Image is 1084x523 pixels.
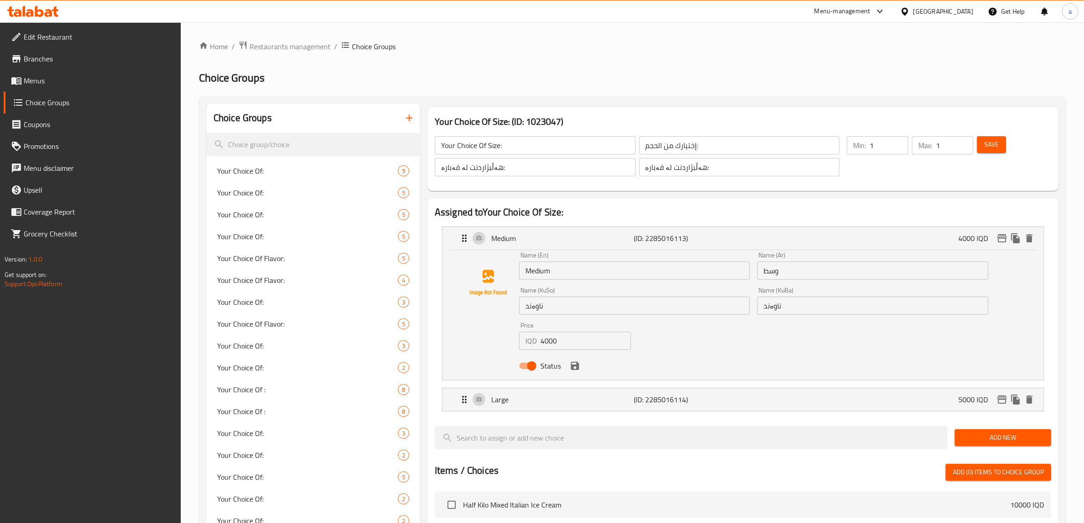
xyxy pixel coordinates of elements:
span: 8 [398,407,409,416]
span: 4 [398,276,409,285]
li: / [334,41,337,52]
div: Choices [398,340,409,351]
div: Your Choice Of :8 [206,379,420,400]
span: Choice Groups [352,41,396,52]
span: Menu disclaimer [24,163,174,174]
span: Your Choice Of: [217,493,398,504]
span: 2 [398,364,409,372]
input: Enter name KuBa [757,297,988,315]
p: (ID: 2285016114) [634,394,729,405]
div: Choices [398,472,409,482]
input: Enter name Ar [757,261,988,280]
p: (ID: 2285016113) [634,233,729,244]
input: search [435,426,947,449]
span: Edit Restaurant [24,31,174,42]
div: Choices [398,384,409,395]
span: Your Choice Of Flavor: [217,253,398,264]
p: IQD [525,335,537,346]
a: Coupons [4,113,181,135]
span: 5 [398,232,409,241]
a: Menu disclaimer [4,157,181,179]
span: Menus [24,75,174,86]
div: Choices [398,297,409,308]
div: Choices [398,318,409,329]
span: Restaurants management [249,41,331,52]
div: Choices [398,428,409,439]
span: 3 [398,342,409,350]
div: Choices [398,231,409,242]
button: Add New [955,429,1051,446]
div: Expand [443,388,1043,411]
span: Coverage Report [24,206,174,217]
div: Your Choice Of :8 [206,400,420,422]
li: ExpandMediumName (En)Name (Ar)Name (KuSo)Name (KuBa)PriceIQDStatussave [435,223,1051,384]
a: Menus [4,70,181,92]
span: 5 [398,320,409,328]
div: Your Choice Of:2 [206,444,420,466]
li: / [232,41,235,52]
div: Menu-management [814,6,870,17]
span: Choice Groups [199,67,265,88]
p: 10000 IQD [1010,499,1044,510]
span: Your Choice Of Flavor: [217,318,398,329]
span: Grocery Checklist [24,228,174,239]
p: 4000 IQD [958,233,995,244]
span: Branches [24,53,174,64]
span: 3 [398,429,409,438]
div: Your Choice Of Flavor:5 [206,247,420,269]
p: 5000 IQD [958,394,995,405]
button: save [568,359,582,373]
input: Please enter price [540,332,631,350]
input: Enter name KuSo [519,297,750,315]
input: Enter name En [519,261,750,280]
a: Support.OpsPlatform [5,278,62,290]
p: Min: [853,140,866,151]
span: Promotions [24,141,174,152]
span: Your Choice Of: [217,428,398,439]
h2: Items / Choices [435,464,499,477]
div: Your Choice Of:3 [206,335,420,357]
span: Version: [5,253,27,265]
div: Your Choice Of:9 [206,160,420,182]
span: Upsell [24,185,174,195]
div: [GEOGRAPHIC_DATA] [913,6,973,16]
span: 5 [398,473,409,482]
div: Your Choice Of:3 [206,291,420,313]
div: Your Choice Of:5 [206,226,420,247]
span: 5 [398,254,409,263]
h3: Your Choice Of Size: (ID: 1023047) [435,114,1051,129]
p: Large [491,394,634,405]
div: Choices [398,362,409,373]
span: Your Choice Of: [217,297,398,308]
a: Choice Groups [4,92,181,113]
span: Your Choice Of: [217,450,398,461]
div: Choices [398,450,409,461]
span: Your Choice Of: [217,187,398,198]
div: Choices [398,253,409,264]
div: Your Choice Of:5 [206,182,420,204]
span: Select choice [442,495,461,514]
span: 9 [398,167,409,175]
button: edit [995,393,1009,406]
span: 8 [398,385,409,394]
span: Coupons [24,119,174,130]
div: Your Choice Of Flavor:4 [206,269,420,291]
span: Your Choice Of: [217,340,398,351]
span: Status [540,360,561,371]
a: Upsell [4,179,181,201]
span: Choice Groups [25,97,174,108]
span: Half Kilo Mixed Italian Ice Cream [463,499,1010,510]
p: Max: [918,140,932,151]
button: Add (0) items to choice group [946,464,1051,481]
a: Home [199,41,228,52]
div: Your Choice Of:5 [206,204,420,226]
a: Grocery Checklist [4,223,181,245]
nav: breadcrumb [199,41,1066,52]
span: 2 [398,495,409,503]
button: delete [1023,231,1036,245]
span: Add New [962,432,1044,443]
span: Save [984,139,999,150]
span: 1.0.0 [28,253,42,265]
span: Your Choice Of Flavor: [217,275,398,286]
span: Your Choice Of: [217,231,398,242]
